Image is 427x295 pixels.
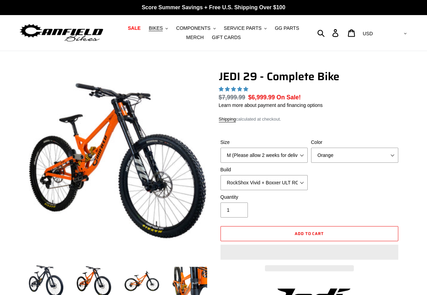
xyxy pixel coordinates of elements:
[219,70,400,83] h1: JEDI 29 - Complete Bike
[183,33,207,42] a: MERCH
[173,24,219,33] button: COMPONENTS
[271,24,303,33] a: GG PARTS
[219,86,250,92] span: 5.00 stars
[224,25,262,31] span: SERVICE PARTS
[221,139,308,146] label: Size
[311,139,398,146] label: Color
[277,93,301,102] span: On Sale!
[219,94,245,101] s: $7,999.99
[221,194,308,201] label: Quantity
[186,35,204,40] span: MERCH
[221,24,270,33] button: SERVICE PARTS
[19,22,104,44] img: Canfield Bikes
[219,116,400,123] div: calculated at checkout.
[29,71,207,250] img: JEDI 29 - Complete Bike
[124,24,144,33] a: SALE
[219,102,323,108] a: Learn more about payment and financing options
[248,94,275,101] span: $6,999.99
[221,166,308,173] label: Build
[219,116,236,122] a: Shipping
[275,25,299,31] span: GG PARTS
[209,33,244,42] a: GIFT CARDS
[145,24,171,33] button: BIKES
[221,226,398,241] button: Add to cart
[212,35,241,40] span: GIFT CARDS
[149,25,163,31] span: BIKES
[128,25,141,31] span: SALE
[176,25,210,31] span: COMPONENTS
[295,230,324,237] span: Add to cart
